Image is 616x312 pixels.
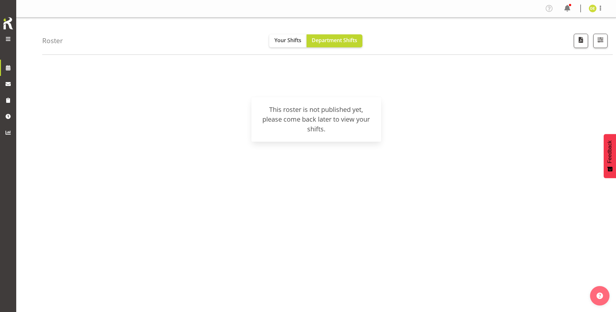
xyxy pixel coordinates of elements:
[604,134,616,178] button: Feedback - Show survey
[259,105,373,134] div: This roster is not published yet, please come back later to view your shifts.
[589,5,597,12] img: donna-euston8995.jpg
[42,37,63,44] h4: Roster
[2,16,15,30] img: Rosterit icon logo
[593,34,608,48] button: Filter Shifts
[312,37,357,44] span: Department Shifts
[307,34,362,47] button: Department Shifts
[597,293,603,299] img: help-xxl-2.png
[274,37,301,44] span: Your Shifts
[607,140,613,163] span: Feedback
[574,34,588,48] button: Download a PDF of the roster according to the set date range.
[269,34,307,47] button: Your Shifts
